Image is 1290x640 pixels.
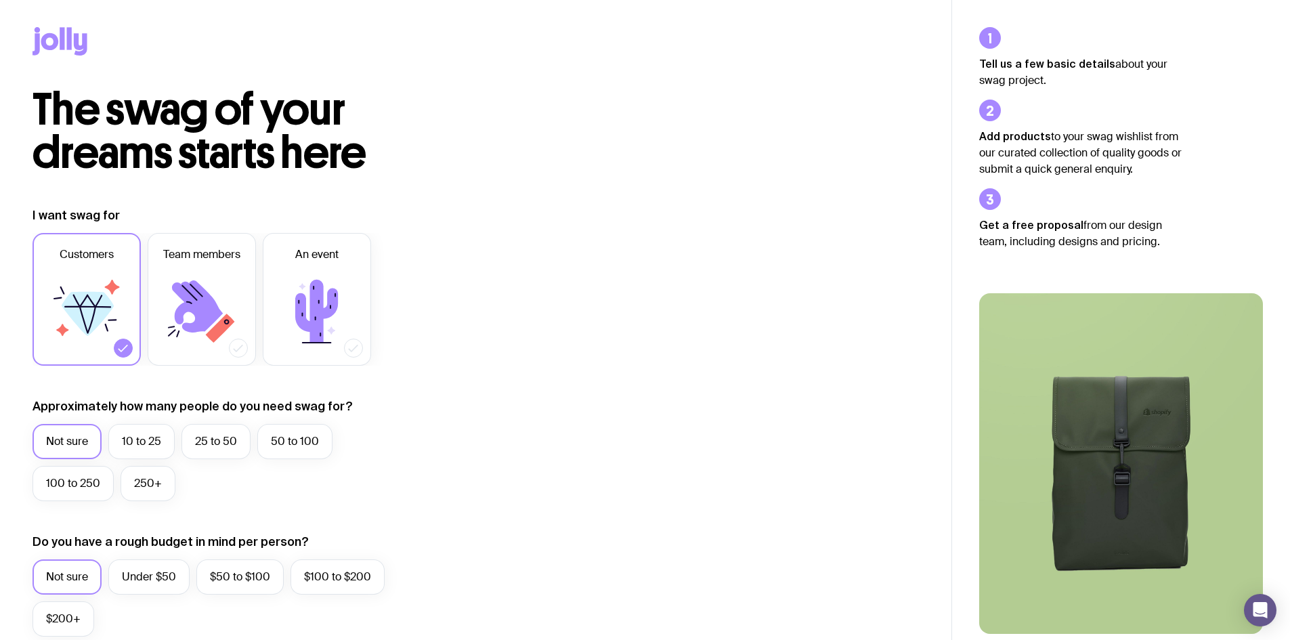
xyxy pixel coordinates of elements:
[979,217,1182,250] p: from our design team, including designs and pricing.
[33,466,114,501] label: 100 to 250
[108,559,190,595] label: Under $50
[979,56,1182,89] p: about your swag project.
[257,424,332,459] label: 50 to 100
[979,130,1051,142] strong: Add products
[33,601,94,637] label: $200+
[33,207,120,223] label: I want swag for
[181,424,251,459] label: 25 to 50
[108,424,175,459] label: 10 to 25
[979,58,1115,70] strong: Tell us a few basic details
[33,424,102,459] label: Not sure
[295,247,339,263] span: An event
[1244,594,1276,626] div: Open Intercom Messenger
[291,559,385,595] label: $100 to $200
[121,466,175,501] label: 250+
[33,398,353,414] label: Approximately how many people do you need swag for?
[979,128,1182,177] p: to your swag wishlist from our curated collection of quality goods or submit a quick general enqu...
[979,219,1083,231] strong: Get a free proposal
[33,559,102,595] label: Not sure
[33,534,309,550] label: Do you have a rough budget in mind per person?
[163,247,240,263] span: Team members
[33,83,366,179] span: The swag of your dreams starts here
[60,247,114,263] span: Customers
[196,559,284,595] label: $50 to $100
